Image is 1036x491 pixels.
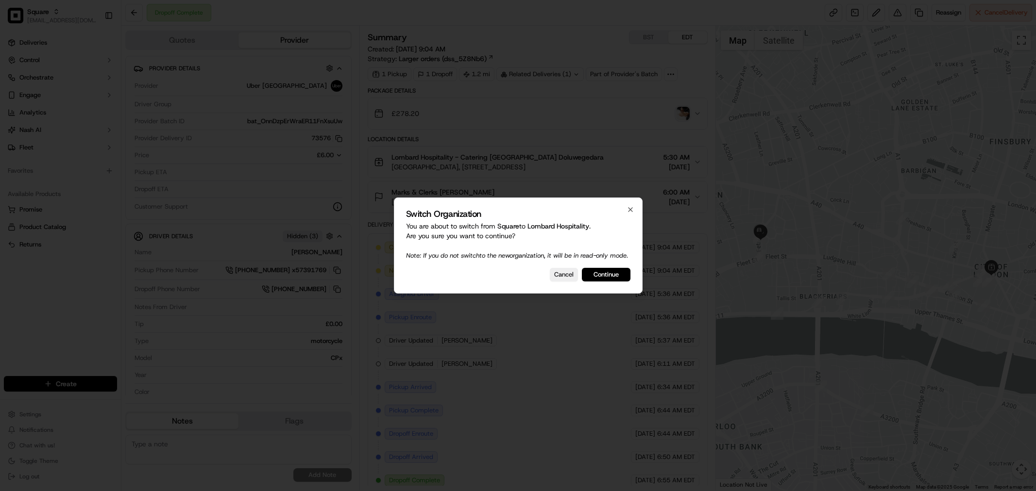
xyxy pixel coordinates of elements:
[406,210,630,218] h2: Switch Organization
[406,221,630,260] p: You are about to switch from to . Are you sure you want to continue?
[497,222,519,230] span: Square
[582,268,630,281] button: Continue
[406,251,628,260] span: Note: If you do not switch to the new organization, it will be in read-only mode.
[527,222,589,230] span: Lombard Hospitality
[550,268,578,281] button: Cancel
